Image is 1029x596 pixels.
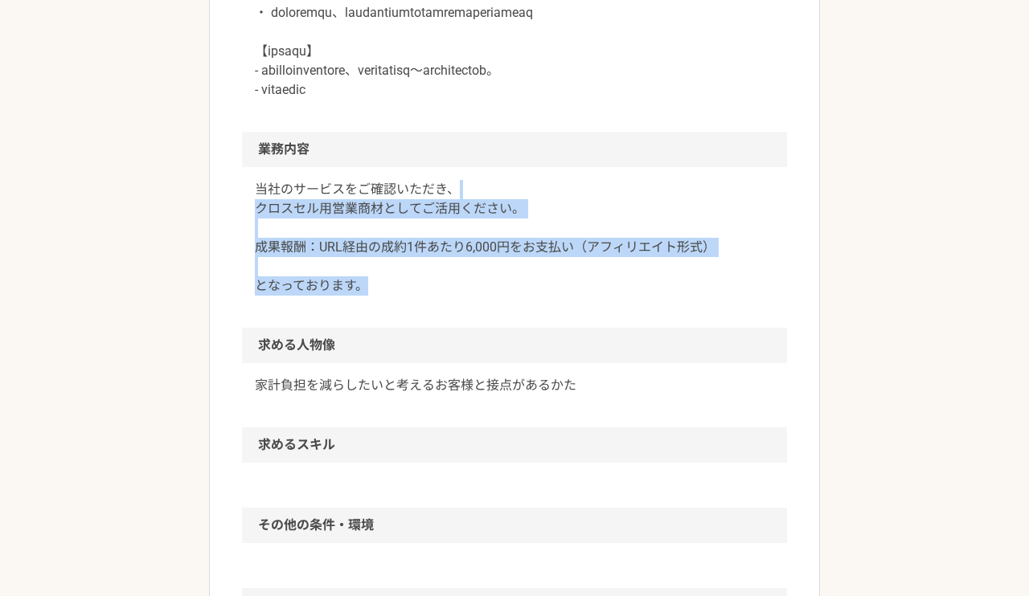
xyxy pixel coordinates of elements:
p: 当社のサービスをご確認いただき、 クロスセル用営業商材としてご活用ください。 成果報酬：URL経由の成約1件あたり6,000円をお支払い（アフィリエイト形式） となっております。 [255,180,774,296]
h2: 業務内容 [242,132,787,167]
h2: その他の条件・環境 [242,508,787,543]
p: 家計負担を減らしたいと考えるお客様と接点があるかた [255,376,774,395]
h2: 求める人物像 [242,328,787,363]
h2: 求めるスキル [242,427,787,463]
